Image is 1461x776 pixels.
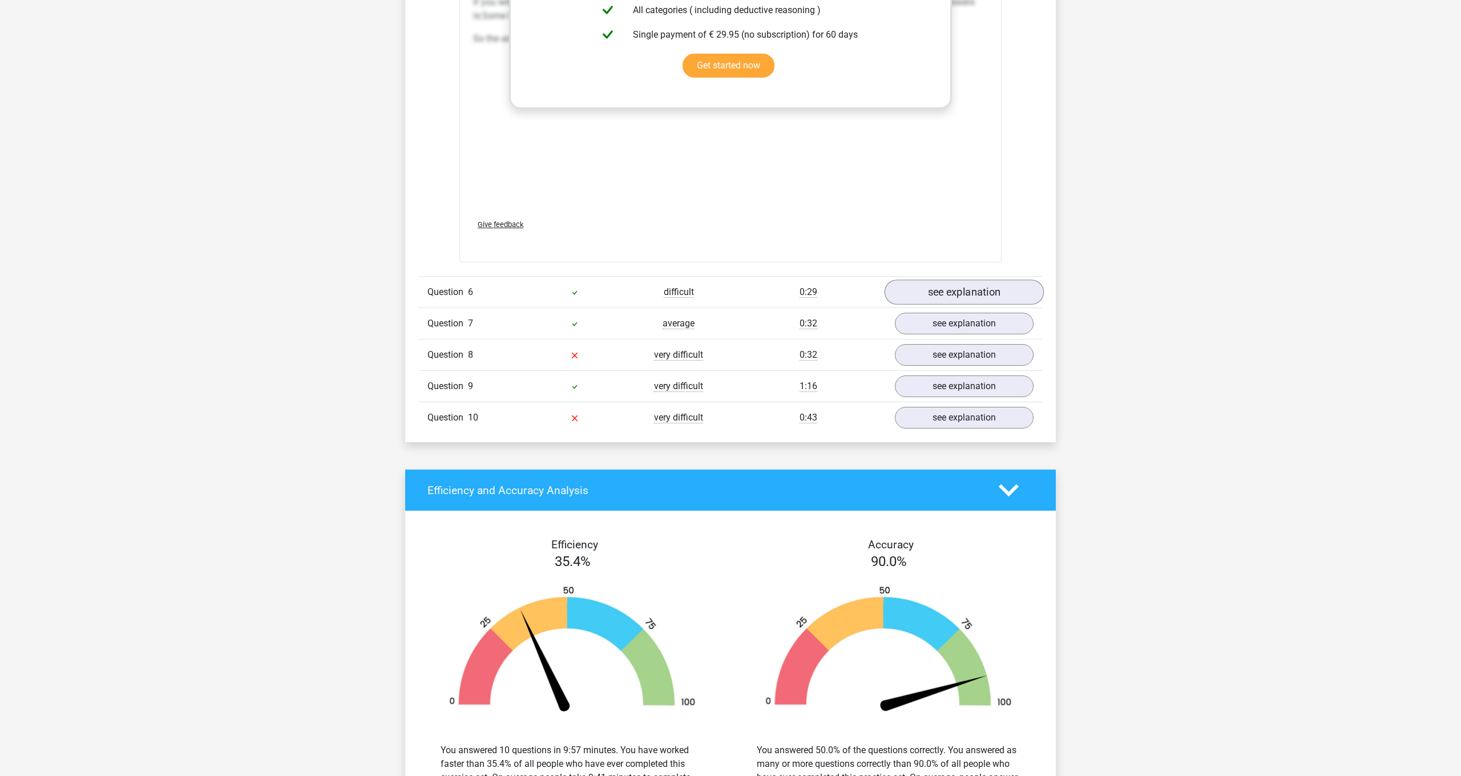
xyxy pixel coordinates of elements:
[427,285,468,299] span: Question
[895,375,1034,397] a: see explanation
[654,412,703,423] span: very difficult
[473,32,988,46] p: So the answer is: Some hip people are not arrogant ***holes
[683,54,774,78] a: Get started now
[468,381,473,391] span: 9
[468,349,473,360] span: 8
[555,553,591,569] span: 35.4%
[748,585,1030,716] img: 90.da62de00dc71.png
[468,412,478,423] span: 10
[431,585,713,716] img: 35.40f4675ce624.png
[468,286,473,297] span: 6
[800,381,817,392] span: 1:16
[800,286,817,298] span: 0:29
[744,538,1038,551] h4: Accuracy
[664,286,694,298] span: difficult
[895,407,1034,429] a: see explanation
[895,344,1034,366] a: see explanation
[468,318,473,329] span: 7
[427,484,982,497] h4: Efficiency and Accuracy Analysis
[663,318,695,329] span: average
[800,412,817,423] span: 0:43
[427,411,468,425] span: Question
[800,349,817,361] span: 0:32
[427,348,468,362] span: Question
[427,538,722,551] h4: Efficiency
[871,553,907,569] span: 90.0%
[427,317,468,330] span: Question
[885,280,1044,305] a: see explanation
[478,220,523,229] span: Give feedback
[800,318,817,329] span: 0:32
[654,349,703,361] span: very difficult
[895,313,1034,334] a: see explanation
[427,379,468,393] span: Question
[654,381,703,392] span: very difficult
